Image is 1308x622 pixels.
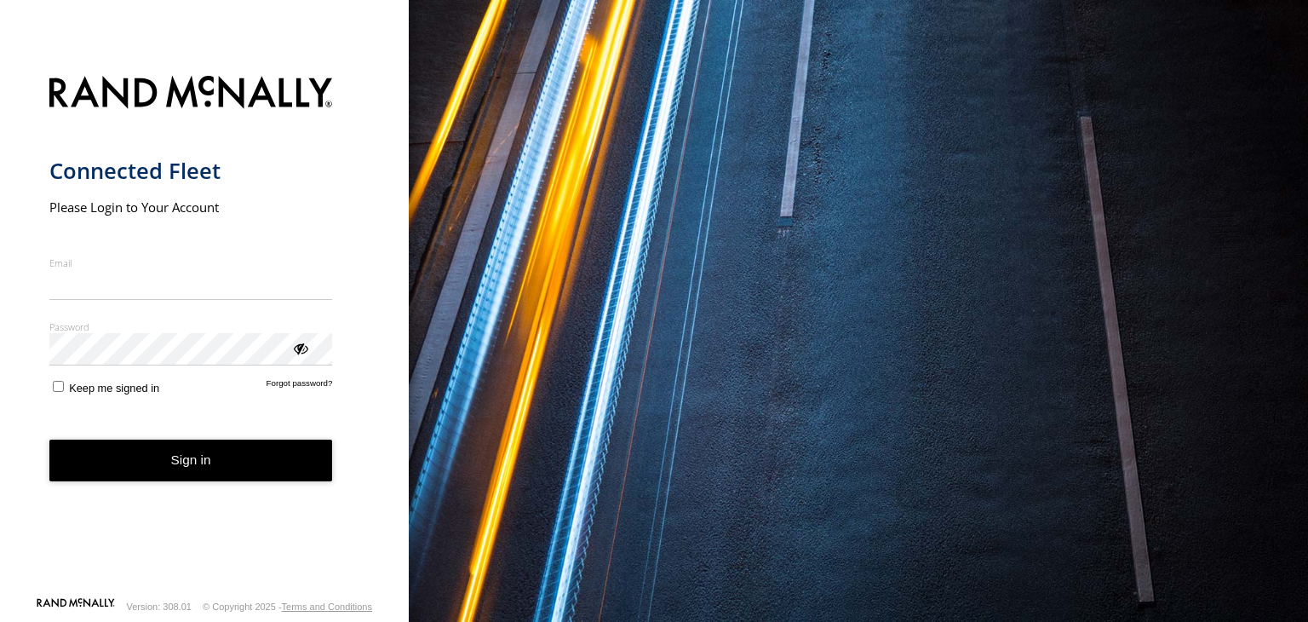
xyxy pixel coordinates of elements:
[49,157,333,185] h1: Connected Fleet
[291,339,308,356] div: ViewPassword
[49,72,333,116] img: Rand McNally
[69,382,159,395] span: Keep me signed in
[203,602,372,612] div: © Copyright 2025 -
[49,320,333,333] label: Password
[49,256,333,269] label: Email
[37,598,115,615] a: Visit our Website
[53,381,64,392] input: Keep me signed in
[49,66,360,596] form: main
[49,199,333,216] h2: Please Login to Your Account
[282,602,372,612] a: Terms and Conditions
[267,378,333,395] a: Forgot password?
[49,440,333,481] button: Sign in
[127,602,192,612] div: Version: 308.01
